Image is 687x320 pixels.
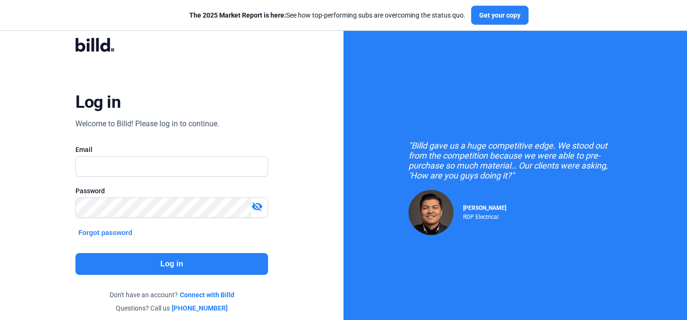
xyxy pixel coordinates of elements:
a: Connect with Billd [180,290,234,300]
div: Email [75,145,268,154]
button: Log in [75,253,268,275]
button: Forgot password [75,227,135,238]
div: Password [75,186,268,196]
span: [PERSON_NAME] [463,205,506,211]
mat-icon: visibility_off [251,201,263,212]
div: RDP Electrical [463,211,506,220]
a: [PHONE_NUMBER] [172,303,228,313]
span: The 2025 Market Report is here: [189,11,286,19]
div: "Billd gave us a huge competitive edge. We stood out from the competition because we were able to... [408,141,622,180]
div: See how top-performing subs are overcoming the status quo. [189,10,465,20]
div: Questions? Call us [75,303,268,313]
div: Don't have an account? [75,290,268,300]
div: Log in [75,92,121,113]
div: Welcome to Billd! Please log in to continue. [75,118,219,130]
img: Raul Pacheco [408,190,454,235]
button: Get your copy [471,6,529,25]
